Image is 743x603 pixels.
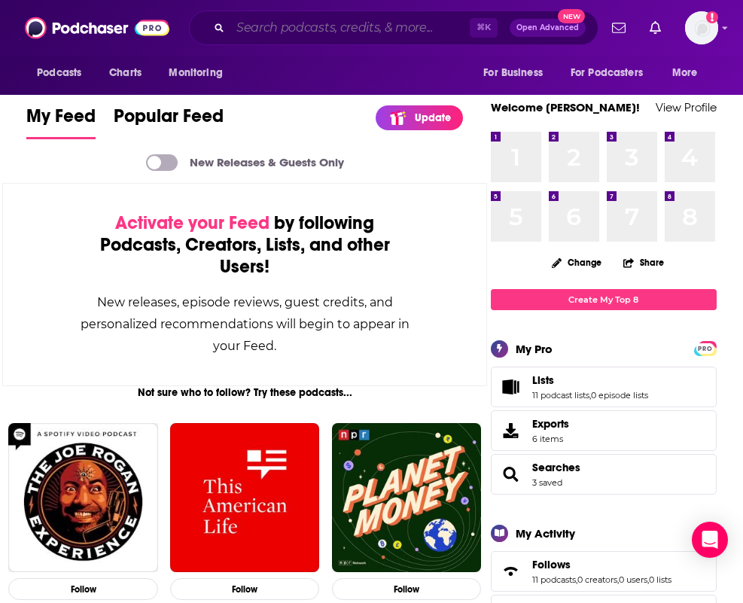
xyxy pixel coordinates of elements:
[169,62,222,84] span: Monitoring
[496,420,526,441] span: Exports
[647,574,649,585] span: ,
[662,59,717,87] button: open menu
[37,62,81,84] span: Podcasts
[571,62,643,84] span: For Podcasters
[532,373,648,387] a: Lists
[115,212,269,234] span: Activate your Feed
[532,558,671,571] a: Follows
[376,105,463,130] a: Update
[696,343,714,355] span: PRO
[26,105,96,136] span: My Feed
[114,105,224,139] a: Popular Feed
[189,11,598,45] div: Search podcasts, credits, & more...
[649,574,671,585] a: 0 lists
[491,100,640,114] a: Welcome [PERSON_NAME]!
[496,376,526,397] a: Lists
[532,558,571,571] span: Follows
[561,59,665,87] button: open menu
[170,423,320,573] img: This American Life
[109,62,142,84] span: Charts
[496,464,526,485] a: Searches
[158,59,242,87] button: open menu
[591,390,648,400] a: 0 episode lists
[558,9,585,23] span: New
[685,11,718,44] img: User Profile
[8,578,158,600] button: Follow
[532,434,569,444] span: 6 items
[332,423,482,573] img: Planet Money
[606,15,632,41] a: Show notifications dropdown
[491,454,717,495] span: Searches
[470,18,498,38] span: ⌘ K
[170,578,320,600] button: Follow
[685,11,718,44] button: Show profile menu
[415,111,451,124] p: Update
[26,105,96,139] a: My Feed
[78,291,411,357] div: New releases, episode reviews, guest credits, and personalized recommendations will begin to appe...
[532,417,569,431] span: Exports
[685,11,718,44] span: Logged in as Isabellaoidem
[114,105,224,136] span: Popular Feed
[532,373,554,387] span: Lists
[491,289,717,309] a: Create My Top 8
[8,423,158,573] img: The Joe Rogan Experience
[516,342,553,356] div: My Pro
[491,410,717,451] a: Exports
[692,522,728,558] div: Open Intercom Messenger
[576,574,577,585] span: ,
[26,59,101,87] button: open menu
[623,248,665,277] button: Share
[2,386,487,399] div: Not sure who to follow? Try these podcasts...
[644,15,667,41] a: Show notifications dropdown
[516,24,579,32] span: Open Advanced
[619,574,647,585] a: 0 users
[532,461,580,474] a: Searches
[656,100,717,114] a: View Profile
[99,59,151,87] a: Charts
[78,212,411,278] div: by following Podcasts, Creators, Lists, and other Users!
[491,551,717,592] span: Follows
[532,390,589,400] a: 11 podcast lists
[516,526,575,541] div: My Activity
[473,59,562,87] button: open menu
[706,11,718,23] svg: Add a profile image
[617,574,619,585] span: ,
[532,477,562,488] a: 3 saved
[496,561,526,582] a: Follows
[510,19,586,37] button: Open AdvancedNew
[483,62,543,84] span: For Business
[146,154,344,171] a: New Releases & Guests Only
[532,574,576,585] a: 11 podcasts
[332,578,482,600] button: Follow
[696,342,714,353] a: PRO
[491,367,717,407] span: Lists
[589,390,591,400] span: ,
[672,62,698,84] span: More
[230,16,470,40] input: Search podcasts, credits, & more...
[543,253,611,272] button: Change
[577,574,617,585] a: 0 creators
[25,14,169,42] img: Podchaser - Follow, Share and Rate Podcasts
